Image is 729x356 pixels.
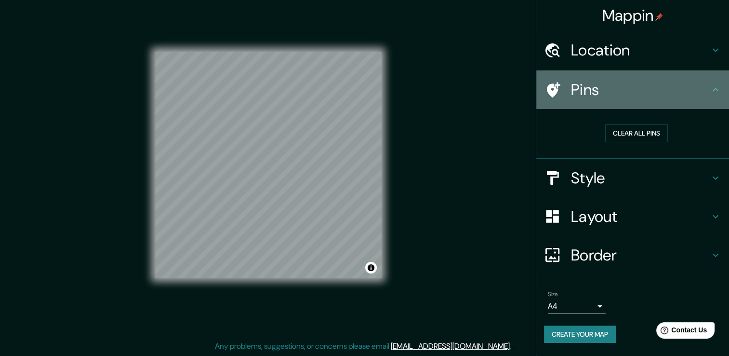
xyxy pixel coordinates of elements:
button: Toggle attribution [365,262,377,274]
h4: Mappin [602,6,663,25]
label: Size [548,290,558,298]
h4: Border [571,246,710,265]
iframe: Help widget launcher [643,318,718,345]
h4: Pins [571,80,710,99]
img: pin-icon.png [655,13,663,21]
div: A4 [548,299,606,314]
button: Clear all pins [605,124,668,142]
h4: Style [571,168,710,188]
div: Pins [536,70,729,109]
a: [EMAIL_ADDRESS][DOMAIN_NAME] [391,341,510,351]
div: Location [536,31,729,69]
div: . [511,341,513,352]
h4: Layout [571,207,710,226]
div: Border [536,236,729,274]
p: Any problems, suggestions, or concerns please email . [215,341,511,352]
canvas: Map [155,52,382,278]
h4: Location [571,41,710,60]
div: Style [536,159,729,197]
div: . [513,341,515,352]
button: Create your map [544,326,616,343]
div: Layout [536,197,729,236]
